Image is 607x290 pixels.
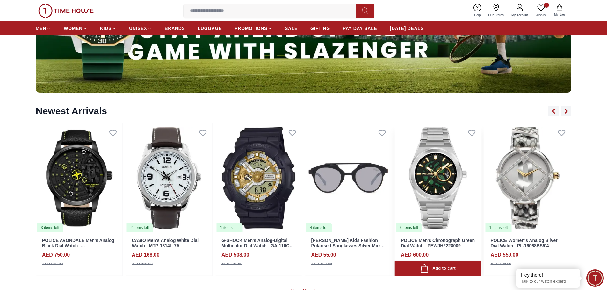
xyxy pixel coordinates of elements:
[491,251,518,259] h4: AED 559.00
[343,25,377,32] span: PAY DAY SALE
[221,251,249,259] h4: AED 508.00
[390,25,424,32] span: [DATE] DEALS
[42,238,114,254] a: POLICE AVONDALE Men's Analog Black Dial Watch - PEWJA0022101-WW
[472,13,483,18] span: Help
[485,3,508,19] a: Our Stores
[36,123,123,233] img: POLICE AVONDALE Men's Analog Black Dial Watch - PEWJA0022101-WW
[394,123,481,233] img: POLICE Men's Chronograph Green Dial Watch - PEWJH2228009
[165,25,185,32] span: BRANDS
[394,261,481,276] button: Add to cart
[486,13,506,18] span: Our Stores
[401,238,475,248] a: POLICE Men's Chronograph Green Dial Watch - PEWJH2228009
[42,261,63,267] div: AED 938.00
[306,223,332,232] div: 4 items left
[394,123,481,233] a: POLICE Men's Chronograph Green Dial Watch - PEWJH22280093 items left
[235,23,272,34] a: PROMOTIONS
[420,264,456,273] div: Add to cart
[552,12,567,17] span: My Bag
[285,25,298,32] span: SALE
[401,251,429,259] h4: AED 600.00
[64,23,87,34] a: WOMEN
[100,23,116,34] a: KIDS
[126,123,213,233] a: CASIO Men's Analog White Dial Watch - MTP-1314L-7A2 items left
[64,25,83,32] span: WOMEN
[491,261,511,267] div: AED 699.00
[484,123,571,233] img: POLICE Women's Analog Silver Dial Watch - PL.16068BS/04
[221,238,294,254] a: G-SHOCK Men's Analog-Digital Multicolor Dial Watch - GA-110CD-1A9DR
[216,223,242,232] div: 1 items left
[198,25,222,32] span: LUGGAGE
[311,261,332,267] div: AED 120.00
[126,123,213,233] img: CASIO Men's Analog White Dial Watch - MTP-1314L-7A
[127,223,153,232] div: 2 items left
[509,13,531,18] span: My Account
[521,279,575,284] p: Talk to our watch expert!
[129,25,147,32] span: UNISEX
[310,25,330,32] span: GIFTING
[311,251,336,259] h4: AED 55.00
[215,123,302,233] img: G-SHOCK Men's Analog-Digital Multicolor Dial Watch - GA-110CD-1A9DR
[215,123,302,233] a: G-SHOCK Men's Analog-Digital Multicolor Dial Watch - GA-110CD-1A9DR1 items left
[390,23,424,34] a: [DATE] DEALS
[491,238,558,248] a: POLICE Women's Analog Silver Dial Watch - PL.16068BS/04
[100,25,112,32] span: KIDS
[36,105,107,117] h2: Newest Arrivals
[533,13,549,18] span: Wishlist
[36,25,46,32] span: MEN
[37,223,63,232] div: 3 items left
[532,3,550,19] a: 0Wishlist
[486,223,512,232] div: 1 items left
[36,123,123,233] a: POLICE AVONDALE Men's Analog Black Dial Watch - PEWJA0022101-WW3 items left
[285,23,298,34] a: SALE
[311,238,385,254] a: [PERSON_NAME] Kids Fashion Polarised Sunglasses Silver Mirror Lens - LCK102C03
[484,123,571,233] a: POLICE Women's Analog Silver Dial Watch - PL.16068BS/041 items left
[521,272,575,278] div: Hey there!
[198,23,222,34] a: LUGGAGE
[235,25,267,32] span: PROMOTIONS
[544,3,549,8] span: 0
[36,23,51,34] a: MEN
[132,238,199,248] a: CASIO Men's Analog White Dial Watch - MTP-1314L-7A
[38,4,94,18] img: ...
[132,261,153,267] div: AED 210.00
[396,223,422,232] div: 3 items left
[550,3,569,18] button: My Bag
[305,123,392,233] img: Lee Cooper Kids Fashion Polarised Sunglasses Silver Mirror Lens - LCK102C03
[221,261,242,267] div: AED 635.00
[343,23,377,34] a: PAY DAY SALE
[132,251,160,259] h4: AED 168.00
[586,269,604,287] div: Chat Widget
[470,3,485,19] a: Help
[165,23,185,34] a: BRANDS
[42,251,70,259] h4: AED 750.00
[310,23,330,34] a: GIFTING
[129,23,152,34] a: UNISEX
[305,123,392,233] a: Lee Cooper Kids Fashion Polarised Sunglasses Silver Mirror Lens - LCK102C034 items left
